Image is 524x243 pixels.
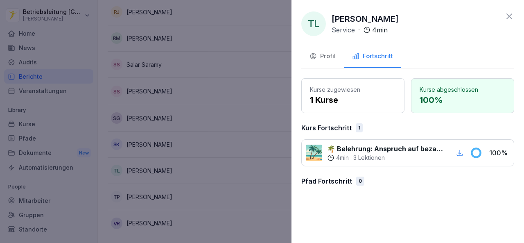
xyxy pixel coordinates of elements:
p: 100 % [420,94,506,106]
div: TL [301,11,326,36]
p: Pfad Fortschritt [301,176,352,186]
p: 🌴 Belehrung: Anspruch auf bezahlten Erholungsurlaub und [PERSON_NAME] [327,144,445,154]
p: 3 Lektionen [353,154,385,162]
p: 4 min [336,154,349,162]
p: 1 Kurse [310,94,396,106]
div: 0 [356,177,364,186]
p: Kurs Fortschritt [301,123,352,133]
p: 100 % [489,148,510,158]
button: Profil [301,46,344,68]
div: 1 [356,123,363,132]
button: Fortschritt [344,46,401,68]
p: [PERSON_NAME] [332,13,399,25]
p: Kurse abgeschlossen [420,85,506,94]
div: Fortschritt [352,52,393,61]
div: Profil [309,52,336,61]
div: · [327,154,445,162]
div: · [332,25,388,35]
p: 4 min [372,25,388,35]
p: Service [332,25,355,35]
p: Kurse zugewiesen [310,85,396,94]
